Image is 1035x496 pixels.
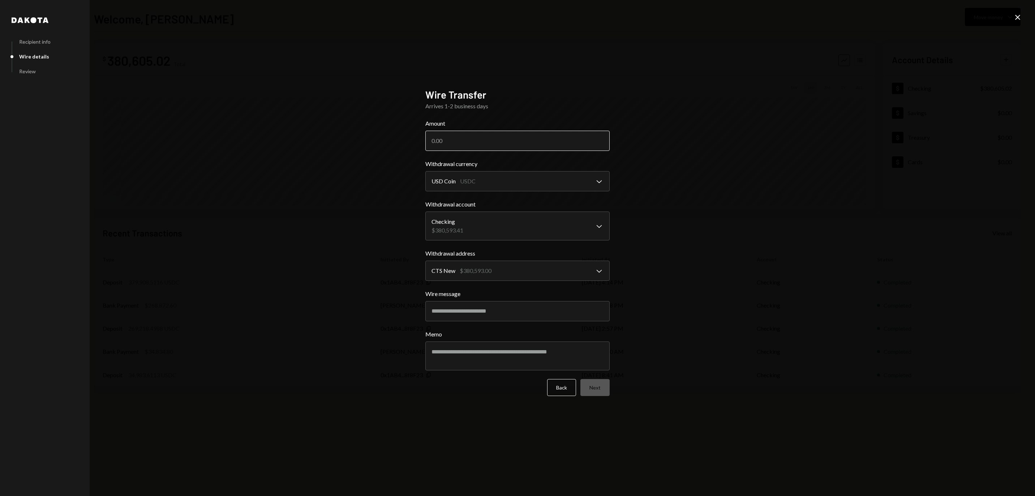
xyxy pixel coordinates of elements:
label: Amount [425,119,610,128]
input: 0.00 [425,131,610,151]
label: Withdrawal currency [425,160,610,168]
div: Review [19,68,36,74]
div: Wire details [19,53,49,60]
label: Memo [425,330,610,339]
label: Wire message [425,290,610,298]
button: Withdrawal currency [425,171,610,191]
label: Withdrawal account [425,200,610,209]
button: Withdrawal address [425,261,610,281]
h2: Wire Transfer [425,88,610,102]
button: Withdrawal account [425,212,610,240]
label: Withdrawal address [425,249,610,258]
div: Recipient info [19,39,51,45]
button: Back [547,379,576,396]
div: Arrives 1-2 business days [425,102,610,110]
div: USDC [460,177,476,186]
div: $380,593.00 [460,266,491,275]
